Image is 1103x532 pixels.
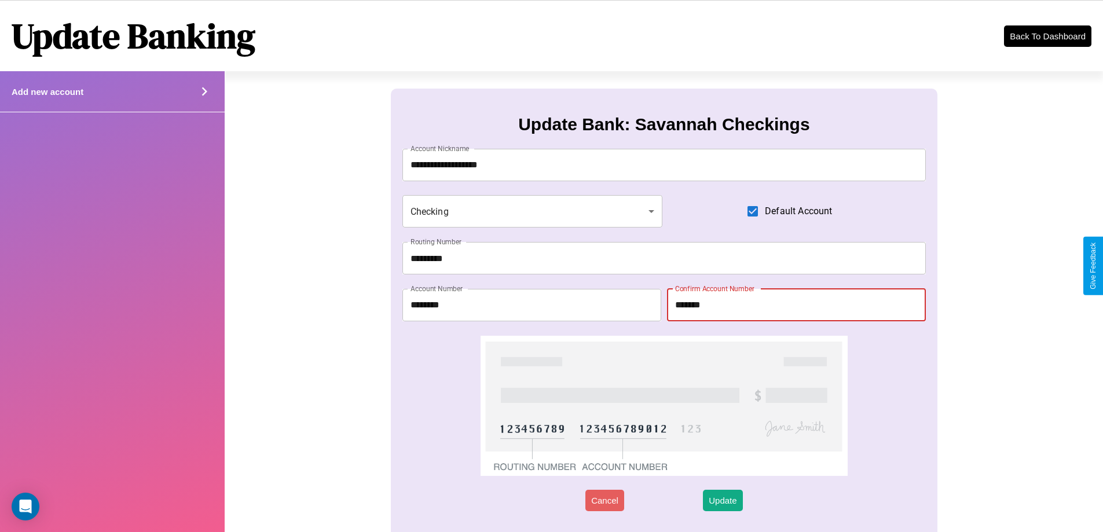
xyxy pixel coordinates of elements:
button: Cancel [585,490,624,511]
div: Open Intercom Messenger [12,493,39,520]
div: Checking [402,195,663,228]
label: Routing Number [411,237,461,247]
button: Update [703,490,742,511]
h1: Update Banking [12,12,255,60]
button: Back To Dashboard [1004,25,1091,47]
label: Account Nickname [411,144,470,153]
label: Account Number [411,284,463,293]
div: Give Feedback [1089,243,1097,289]
img: check [481,336,847,476]
h3: Update Bank: Savannah Checkings [518,115,809,134]
label: Confirm Account Number [675,284,754,293]
h4: Add new account [12,87,83,97]
span: Default Account [765,204,832,218]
